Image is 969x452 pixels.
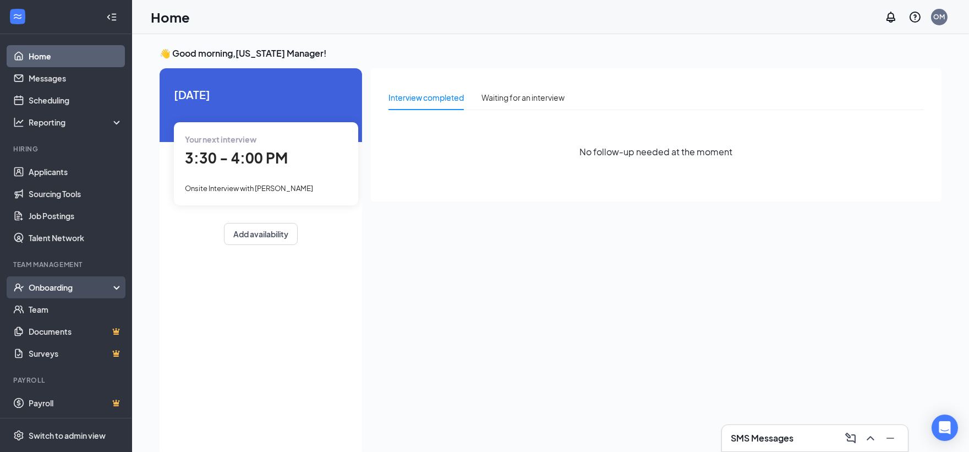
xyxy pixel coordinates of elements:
[481,91,565,104] div: Waiting for an interview
[884,10,897,24] svg: Notifications
[882,429,899,447] button: Minimize
[29,430,106,441] div: Switch to admin view
[160,47,941,59] h3: 👋 Good morning, [US_STATE] Manager !
[731,432,793,444] h3: SMS Messages
[934,12,945,21] div: OM
[12,11,23,22] svg: WorkstreamLogo
[185,134,256,144] span: Your next interview
[13,430,24,441] svg: Settings
[932,415,958,441] div: Open Intercom Messenger
[862,429,879,447] button: ChevronUp
[106,12,117,23] svg: Collapse
[29,282,113,293] div: Onboarding
[29,183,123,205] a: Sourcing Tools
[29,89,123,111] a: Scheduling
[29,117,123,128] div: Reporting
[29,298,123,320] a: Team
[388,91,464,104] div: Interview completed
[29,161,123,183] a: Applicants
[174,86,348,103] span: [DATE]
[580,145,733,159] span: No follow-up needed at the moment
[185,149,288,167] span: 3:30 - 4:00 PM
[844,432,857,445] svg: ComposeMessage
[864,432,877,445] svg: ChevronUp
[185,184,313,193] span: Onsite Interview with [PERSON_NAME]
[842,429,859,447] button: ComposeMessage
[29,320,123,342] a: DocumentsCrown
[884,432,897,445] svg: Minimize
[13,260,121,269] div: Team Management
[13,282,24,293] svg: UserCheck
[13,117,24,128] svg: Analysis
[29,45,123,67] a: Home
[29,392,123,414] a: PayrollCrown
[29,67,123,89] a: Messages
[224,223,298,245] button: Add availability
[908,10,922,24] svg: QuestionInfo
[151,8,190,26] h1: Home
[29,227,123,249] a: Talent Network
[29,205,123,227] a: Job Postings
[13,375,121,385] div: Payroll
[29,342,123,364] a: SurveysCrown
[13,144,121,154] div: Hiring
